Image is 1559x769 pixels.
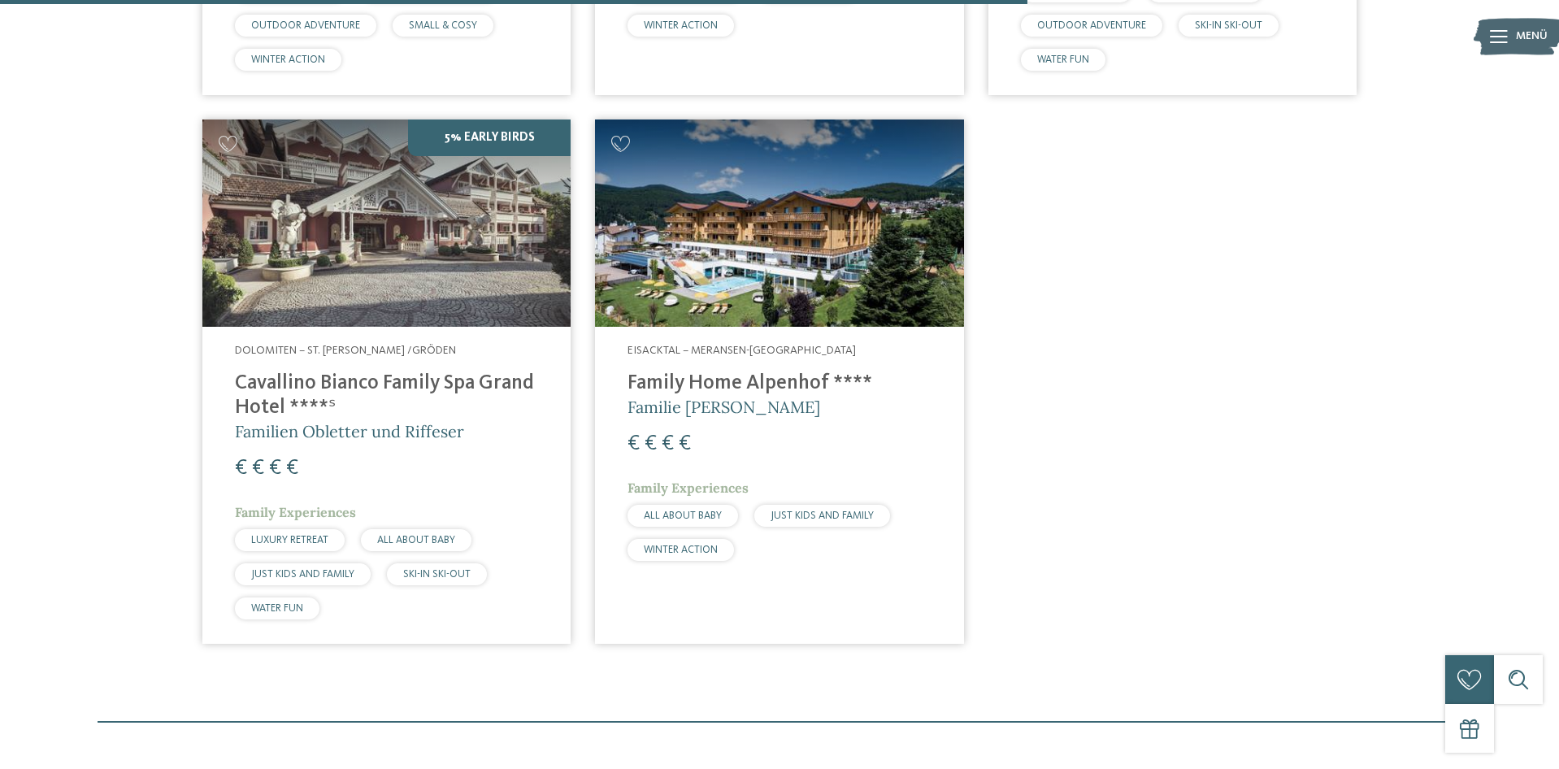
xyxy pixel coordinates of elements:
[1037,20,1146,31] span: OUTDOOR ADVENTURE
[679,433,691,454] span: €
[1195,20,1262,31] span: SKI-IN SKI-OUT
[252,458,264,479] span: €
[644,545,718,555] span: WINTER ACTION
[628,433,640,454] span: €
[235,458,247,479] span: €
[644,510,722,521] span: ALL ABOUT BABY
[377,535,455,545] span: ALL ABOUT BABY
[251,20,360,31] span: OUTDOOR ADVENTURE
[286,458,298,479] span: €
[251,603,303,614] span: WATER FUN
[202,119,571,644] a: Familienhotels gesucht? Hier findet ihr die besten! 5% Early Birds Dolomiten – St. [PERSON_NAME] ...
[662,433,674,454] span: €
[409,20,477,31] span: SMALL & COSY
[1037,54,1089,65] span: WATER FUN
[235,345,456,356] span: Dolomiten – St. [PERSON_NAME] /Gröden
[644,20,718,31] span: WINTER ACTION
[403,569,471,580] span: SKI-IN SKI-OUT
[235,421,464,441] span: Familien Obletter und Riffeser
[628,397,820,417] span: Familie [PERSON_NAME]
[269,458,281,479] span: €
[645,433,657,454] span: €
[595,119,963,644] a: Familienhotels gesucht? Hier findet ihr die besten! Eisacktal – Meransen-[GEOGRAPHIC_DATA] Family...
[251,54,325,65] span: WINTER ACTION
[771,510,874,521] span: JUST KIDS AND FAMILY
[202,119,571,327] img: Family Spa Grand Hotel Cavallino Bianco ****ˢ
[628,480,749,496] span: Family Experiences
[628,371,931,396] h4: Family Home Alpenhof ****
[251,535,328,545] span: LUXURY RETREAT
[235,371,538,420] h4: Cavallino Bianco Family Spa Grand Hotel ****ˢ
[595,119,963,327] img: Family Home Alpenhof ****
[628,345,856,356] span: Eisacktal – Meransen-[GEOGRAPHIC_DATA]
[235,504,356,520] span: Family Experiences
[251,569,354,580] span: JUST KIDS AND FAMILY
